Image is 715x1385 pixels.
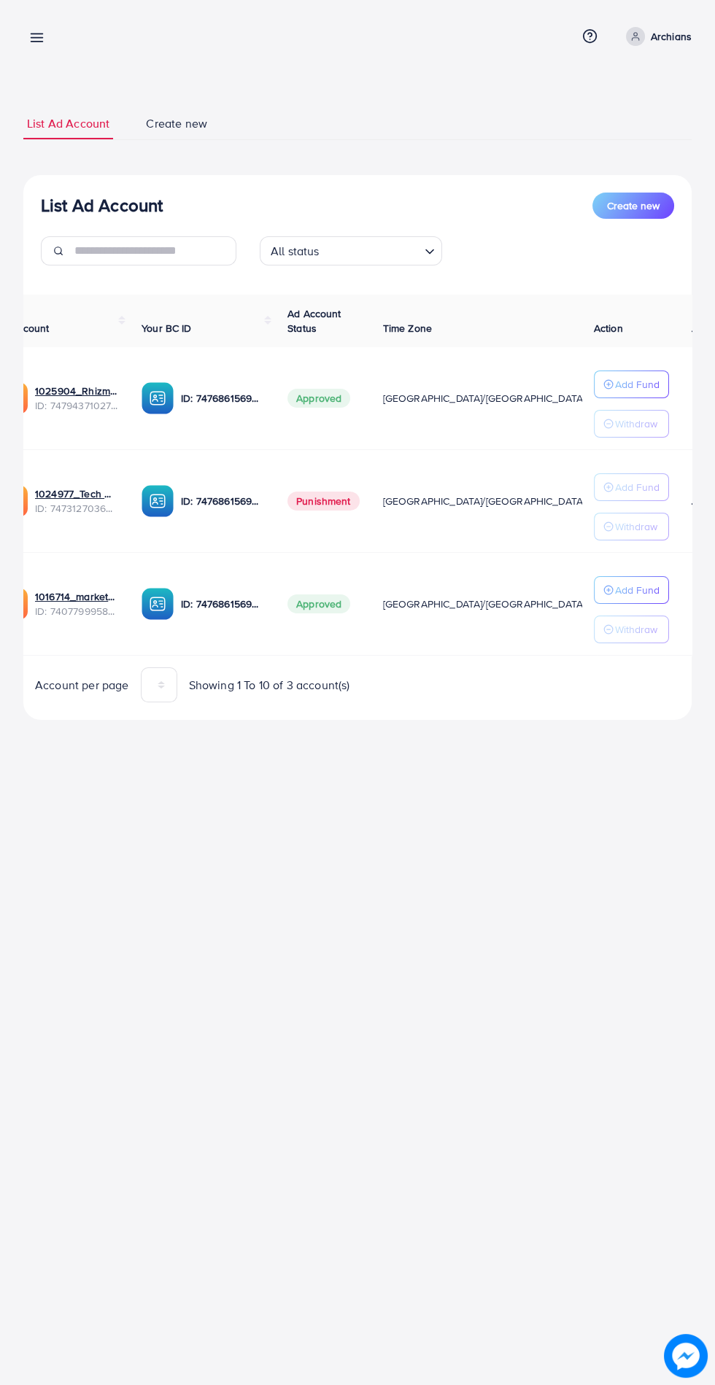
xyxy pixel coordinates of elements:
button: Add Fund [594,576,669,604]
span: [GEOGRAPHIC_DATA]/[GEOGRAPHIC_DATA] [383,391,586,406]
span: Ad Account Status [287,306,341,335]
div: <span class='underline'>1025904_Rhizmall Archbeat_1741442161001</span></br>7479437102770323473 [35,384,118,414]
span: Create new [607,198,660,213]
a: Archians [620,27,692,46]
p: Archians [651,28,692,45]
img: ic-ba-acc.ded83a64.svg [142,588,174,620]
span: [GEOGRAPHIC_DATA]/[GEOGRAPHIC_DATA] [383,494,586,508]
p: ID: 7476861569385742352 [181,389,264,407]
p: ID: 7476861569385742352 [181,492,264,510]
img: ic-ba-acc.ded83a64.svg [142,485,174,517]
span: Your BC ID [142,321,192,335]
img: ic-ba-acc.ded83a64.svg [142,382,174,414]
p: Withdraw [615,518,657,535]
span: Time Zone [383,321,432,335]
span: [GEOGRAPHIC_DATA]/[GEOGRAPHIC_DATA] [383,597,586,611]
input: Search for option [324,238,419,262]
span: Approved [287,389,350,408]
h3: List Ad Account [41,195,163,216]
a: 1025904_Rhizmall Archbeat_1741442161001 [35,384,118,398]
span: Approved [287,594,350,613]
p: ID: 7476861569385742352 [181,595,264,613]
p: Withdraw [615,415,657,432]
p: Add Fund [615,376,660,393]
button: Withdraw [594,616,669,643]
span: Showing 1 To 10 of 3 account(s) [189,677,350,694]
div: Search for option [260,236,442,265]
span: ID: 7407799958096789521 [35,604,118,618]
button: Add Fund [594,473,669,501]
a: 1024977_Tech Wave_1739972983986 [35,486,118,501]
span: Punishment [287,492,360,511]
span: Account per page [35,677,129,694]
button: Create new [592,193,674,219]
span: Action [594,321,623,335]
p: Add Fund [615,478,660,496]
button: Withdraw [594,513,669,540]
div: <span class='underline'>1024977_Tech Wave_1739972983986</span></br>7473127036257615873 [35,486,118,516]
span: ID: 7473127036257615873 [35,501,118,516]
a: 1016714_marketbay_1724762849692 [35,589,118,604]
p: Add Fund [615,581,660,599]
span: All status [268,241,322,262]
span: ID: 7479437102770323473 [35,398,118,413]
span: Create new [146,115,207,132]
img: image [664,1334,708,1378]
span: List Ad Account [27,115,109,132]
div: <span class='underline'>1016714_marketbay_1724762849692</span></br>7407799958096789521 [35,589,118,619]
p: Withdraw [615,621,657,638]
button: Add Fund [594,371,669,398]
button: Withdraw [594,410,669,438]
